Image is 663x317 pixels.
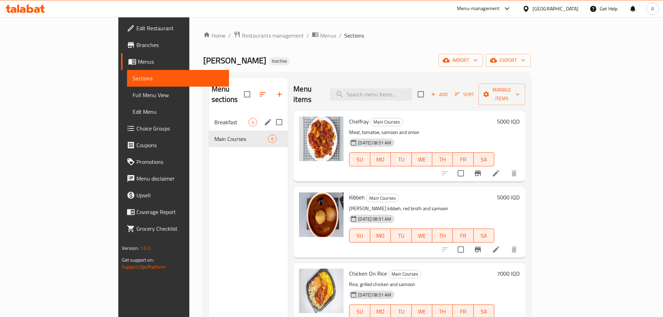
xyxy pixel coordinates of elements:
[391,152,411,166] button: TU
[121,137,229,153] a: Coupons
[234,31,304,40] a: Restaurants management
[435,231,450,241] span: TH
[453,152,473,166] button: FR
[506,241,522,258] button: delete
[136,208,223,216] span: Coverage Report
[492,245,500,254] a: Edit menu item
[413,87,428,102] span: Select section
[121,20,229,37] a: Edit Restaurant
[136,191,223,199] span: Upsell
[307,31,309,40] li: /
[469,241,486,258] button: Branch-specific-item
[133,74,223,82] span: Sections
[428,89,450,100] span: Add item
[136,174,223,183] span: Menu disclaimer
[339,31,341,40] li: /
[415,154,429,165] span: WE
[203,31,531,40] nav: breadcrumb
[140,244,151,253] span: 1.0.0
[430,90,449,98] span: Add
[453,89,476,100] button: Sort
[439,54,483,67] button: import
[456,231,471,241] span: FR
[453,166,468,181] span: Select to update
[453,242,468,257] span: Select to update
[136,141,223,149] span: Coupons
[497,117,520,126] h6: 5000 IQD
[391,229,411,243] button: TU
[352,307,367,317] span: SU
[355,292,394,298] span: [DATE] 08:51 AM
[133,91,223,99] span: Full Menu View
[214,135,268,143] span: Main Courses
[209,130,288,147] div: Main Courses6
[497,269,520,278] h6: 7000 IQD
[651,5,654,13] span: A
[122,262,166,271] a: Support.OpsPlatform
[370,118,403,126] div: Main Courses
[299,117,344,161] img: Chelfray
[355,140,394,146] span: [DATE] 08:51 AM
[209,114,288,130] div: Breakfast4edit
[484,86,520,103] span: Manage items
[479,84,525,105] button: Manage items
[248,118,257,126] div: items
[121,170,229,187] a: Menu disclaimer
[271,86,288,103] button: Add section
[476,231,491,241] span: SA
[249,119,257,126] span: 4
[474,229,494,243] button: SA
[127,87,229,103] a: Full Menu View
[349,229,370,243] button: SU
[394,231,409,241] span: TU
[330,88,412,101] input: search
[456,307,471,317] span: FR
[228,31,231,40] li: /
[349,192,365,203] span: Kibbeh
[122,244,139,253] span: Version:
[136,41,223,49] span: Branches
[122,255,154,264] span: Get support on:
[121,204,229,220] a: Coverage Report
[136,24,223,32] span: Edit Restaurant
[136,224,223,233] span: Grocery Checklist
[370,152,391,166] button: MO
[355,216,394,222] span: [DATE] 08:51 AM
[121,37,229,53] a: Branches
[127,103,229,120] a: Edit Menu
[412,229,432,243] button: WE
[268,136,276,142] span: 6
[254,86,271,103] span: Sort sections
[506,165,522,182] button: delete
[203,53,266,68] span: [PERSON_NAME]
[476,154,491,165] span: SA
[138,57,223,66] span: Menus
[428,89,450,100] button: Add
[349,128,494,137] p: Meat, tomatoe, samoon and onion
[121,153,229,170] a: Promotions
[269,58,290,64] span: Inactive
[352,154,367,165] span: SU
[214,118,248,126] span: Breakfast
[349,116,369,127] span: Chelfray
[491,56,525,65] span: export
[432,152,453,166] button: TH
[269,57,290,65] div: Inactive
[133,108,223,116] span: Edit Menu
[127,70,229,87] a: Sections
[373,307,388,317] span: MO
[349,204,494,213] p: [PERSON_NAME] kibbeh, red broth and samoon
[435,154,450,165] span: TH
[349,268,387,279] span: Chicken On Rice
[373,154,388,165] span: MO
[497,192,520,202] h6: 5000 IQD
[121,220,229,237] a: Grocery Checklist
[435,307,450,317] span: TH
[455,90,474,98] span: Sort
[370,229,391,243] button: MO
[457,5,500,13] div: Menu-management
[268,135,277,143] div: items
[312,31,336,40] a: Menus
[469,165,486,182] button: Branch-specific-item
[432,229,453,243] button: TH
